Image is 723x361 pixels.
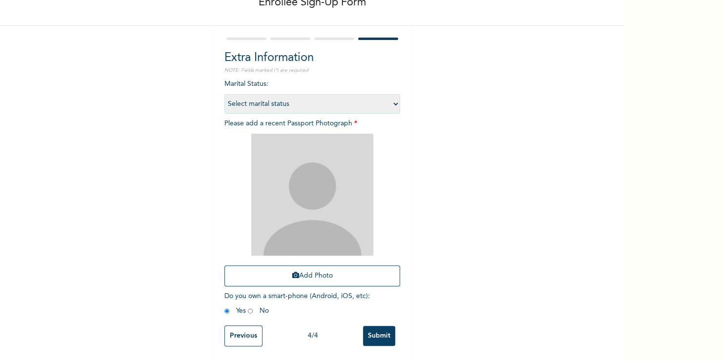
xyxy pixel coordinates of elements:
div: 4 / 4 [262,331,363,341]
p: NOTE: Fields marked (*) are required [224,67,400,74]
span: Do you own a smart-phone (Android, iOS, etc) : Yes No [224,293,370,314]
input: Previous [224,325,262,346]
span: Marital Status : [224,80,400,107]
input: Submit [363,326,395,346]
button: Add Photo [224,265,400,286]
h2: Extra Information [224,49,400,67]
img: Crop [251,134,373,256]
span: Please add a recent Passport Photograph [224,120,400,291]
